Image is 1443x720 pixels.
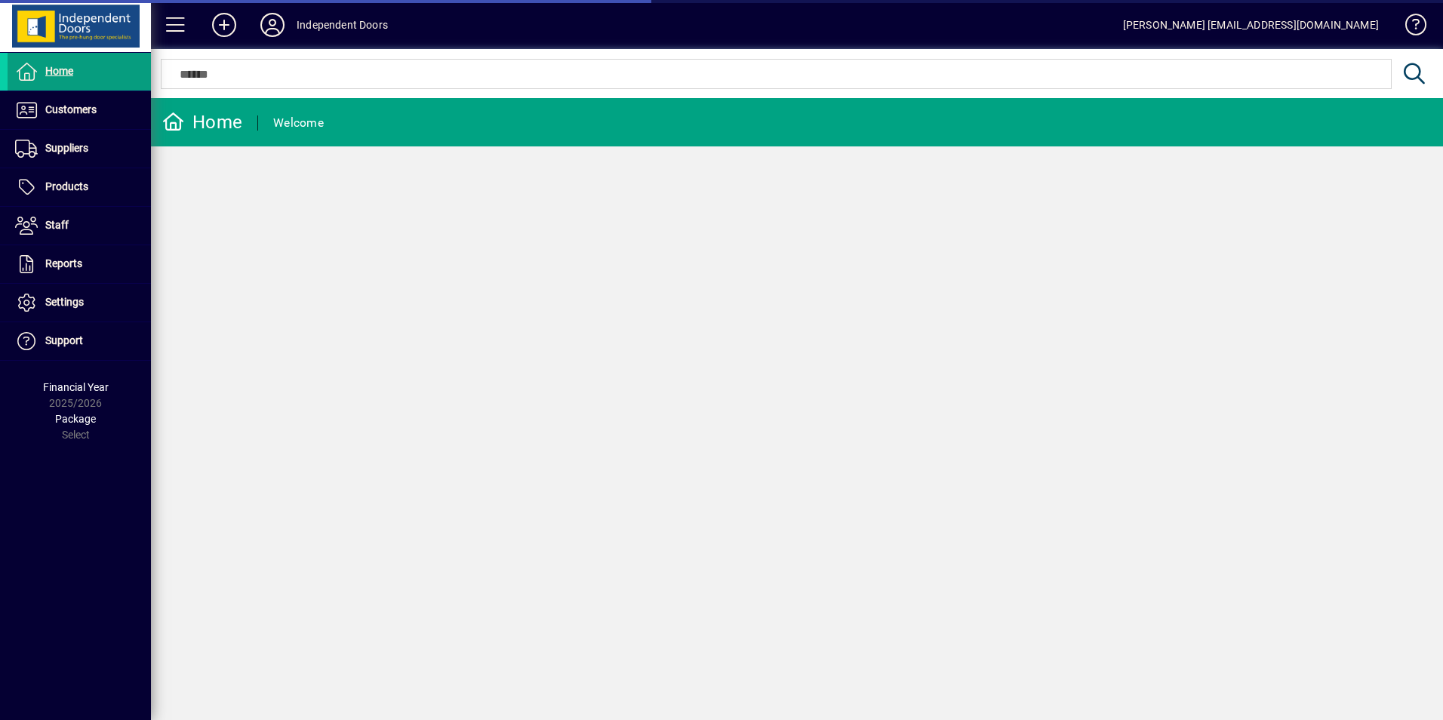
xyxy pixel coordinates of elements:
[1123,13,1379,37] div: [PERSON_NAME] [EMAIL_ADDRESS][DOMAIN_NAME]
[45,142,88,154] span: Suppliers
[200,11,248,38] button: Add
[248,11,297,38] button: Profile
[43,381,109,393] span: Financial Year
[45,180,88,192] span: Products
[273,111,324,135] div: Welcome
[8,130,151,168] a: Suppliers
[45,65,73,77] span: Home
[45,334,83,346] span: Support
[8,284,151,322] a: Settings
[45,103,97,115] span: Customers
[55,413,96,425] span: Package
[45,257,82,269] span: Reports
[8,245,151,283] a: Reports
[8,91,151,129] a: Customers
[297,13,388,37] div: Independent Doors
[162,110,242,134] div: Home
[1394,3,1424,52] a: Knowledge Base
[8,168,151,206] a: Products
[45,296,84,308] span: Settings
[45,219,69,231] span: Staff
[8,322,151,360] a: Support
[8,207,151,245] a: Staff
